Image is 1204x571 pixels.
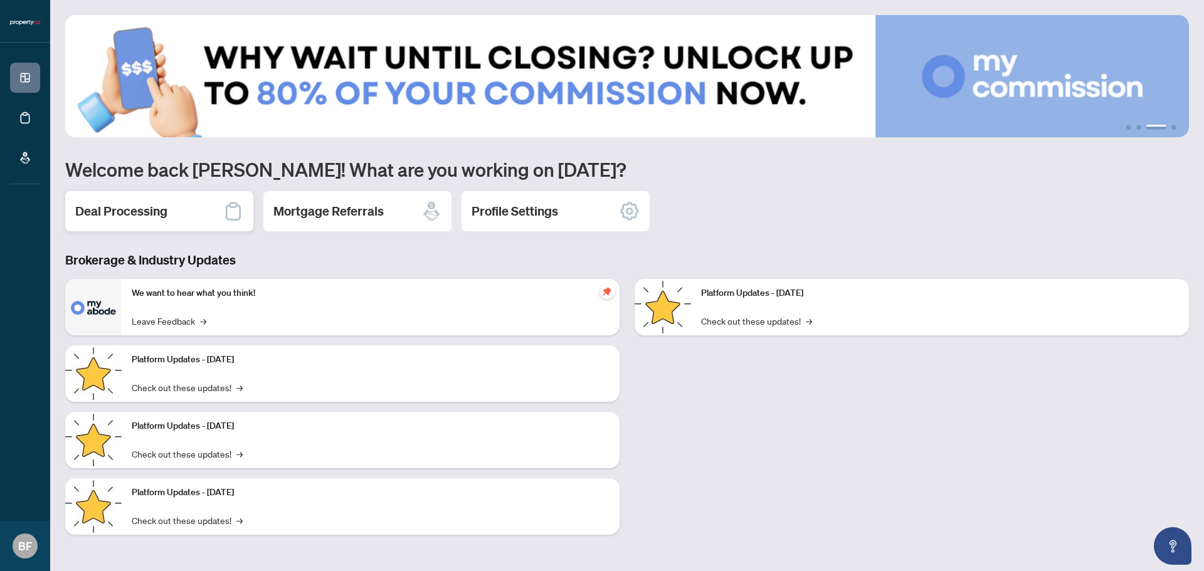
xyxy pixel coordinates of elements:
h3: Brokerage & Industry Updates [65,251,1189,269]
p: Platform Updates - [DATE] [132,353,610,367]
p: We want to hear what you think! [132,286,610,300]
p: Platform Updates - [DATE] [132,486,610,500]
a: Check out these updates!→ [132,380,243,394]
button: 4 [1171,125,1176,130]
a: Check out these updates!→ [132,513,243,527]
img: Platform Updates - July 21, 2025 [65,412,122,468]
h2: Deal Processing [75,202,167,220]
a: Leave Feedback→ [132,314,206,328]
button: Open asap [1154,527,1191,565]
img: Platform Updates - September 16, 2025 [65,345,122,402]
h2: Profile Settings [472,202,558,220]
span: BF [18,537,32,555]
img: Slide 2 [65,15,1189,137]
button: 1 [1126,125,1131,130]
span: → [806,314,812,328]
p: Platform Updates - [DATE] [701,286,1179,300]
h2: Mortgage Referrals [273,202,384,220]
button: 2 [1136,125,1141,130]
img: logo [10,19,40,26]
img: Platform Updates - June 23, 2025 [635,279,691,335]
span: pushpin [599,284,615,299]
span: → [236,380,243,394]
img: Platform Updates - July 8, 2025 [65,478,122,535]
p: Platform Updates - [DATE] [132,419,610,433]
a: Check out these updates!→ [132,447,243,461]
h1: Welcome back [PERSON_NAME]! What are you working on [DATE]? [65,157,1189,181]
a: Check out these updates!→ [701,314,812,328]
span: → [236,513,243,527]
span: → [236,447,243,461]
button: 3 [1146,125,1166,130]
img: We want to hear what you think! [65,279,122,335]
span: → [200,314,206,328]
